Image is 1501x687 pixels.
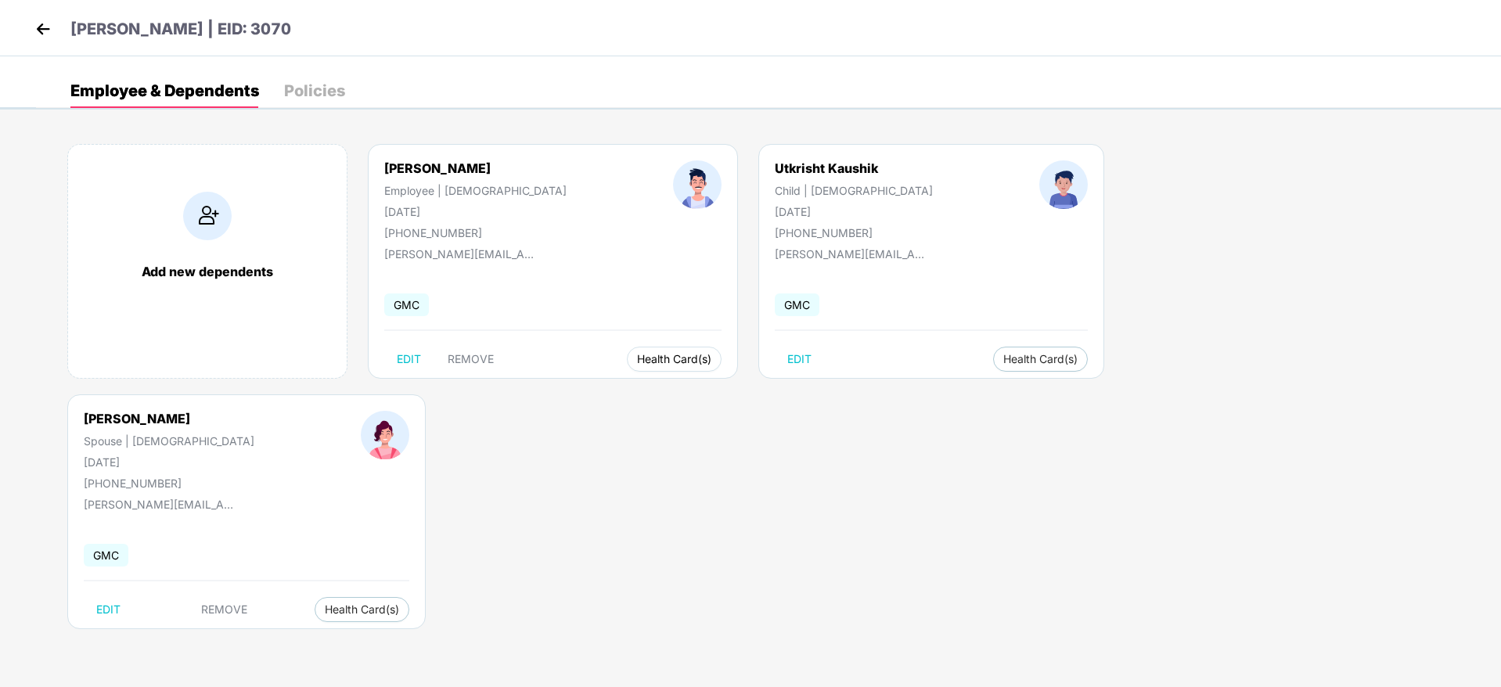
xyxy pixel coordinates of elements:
div: Policies [284,83,345,99]
div: Utkrisht Kaushik [775,160,933,176]
span: REMOVE [201,603,247,616]
button: EDIT [775,347,824,372]
div: [PERSON_NAME][EMAIL_ADDRESS][DOMAIN_NAME] [384,247,541,261]
div: [PERSON_NAME] [384,160,567,176]
img: back [31,17,55,41]
span: EDIT [787,353,812,365]
div: Add new dependents [84,264,331,279]
button: Health Card(s) [993,347,1088,372]
span: GMC [775,293,819,316]
button: REMOVE [435,347,506,372]
span: REMOVE [448,353,494,365]
button: EDIT [84,597,133,622]
div: Spouse | [DEMOGRAPHIC_DATA] [84,434,254,448]
div: [PHONE_NUMBER] [775,226,933,239]
div: [PERSON_NAME][EMAIL_ADDRESS][DOMAIN_NAME] [775,247,931,261]
span: GMC [84,544,128,567]
span: Health Card(s) [1003,355,1078,363]
div: Employee & Dependents [70,83,259,99]
div: [DATE] [775,205,933,218]
img: profileImage [1039,160,1088,209]
span: EDIT [96,603,121,616]
span: GMC [384,293,429,316]
span: Health Card(s) [325,606,399,613]
div: [PHONE_NUMBER] [384,226,567,239]
button: Health Card(s) [315,597,409,622]
div: [PHONE_NUMBER] [84,477,254,490]
button: REMOVE [189,597,260,622]
button: Health Card(s) [627,347,722,372]
img: profileImage [361,411,409,459]
div: Employee | [DEMOGRAPHIC_DATA] [384,184,567,197]
div: [DATE] [84,455,254,469]
p: [PERSON_NAME] | EID: 3070 [70,17,291,41]
img: addIcon [183,192,232,240]
span: Health Card(s) [637,355,711,363]
div: Child | [DEMOGRAPHIC_DATA] [775,184,933,197]
div: [PERSON_NAME] [84,411,254,426]
div: [PERSON_NAME][EMAIL_ADDRESS][DOMAIN_NAME] [84,498,240,511]
button: EDIT [384,347,434,372]
img: profileImage [673,160,722,209]
div: [DATE] [384,205,567,218]
span: EDIT [397,353,421,365]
